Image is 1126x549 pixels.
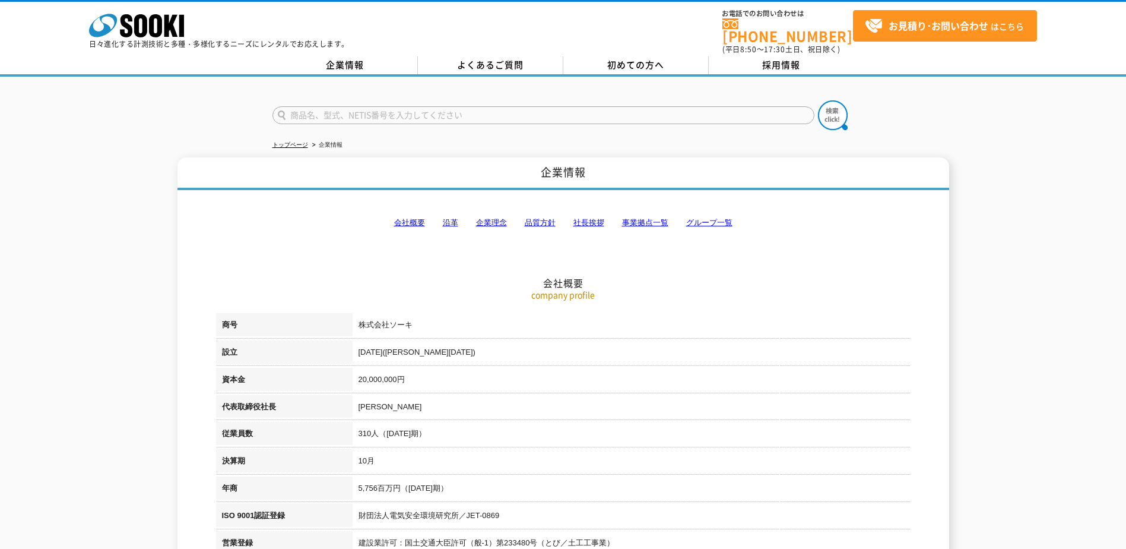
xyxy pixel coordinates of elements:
a: グループ一覧 [686,218,732,227]
a: 社長挨拶 [573,218,604,227]
th: 商号 [216,313,353,340]
th: 従業員数 [216,422,353,449]
a: 会社概要 [394,218,425,227]
th: ISO 9001認証登録 [216,504,353,531]
h2: 会社概要 [216,158,911,289]
th: 代表取締役社長 [216,395,353,422]
strong: お見積り･お問い合わせ [889,18,988,33]
li: 企業情報 [310,139,342,152]
a: お見積り･お問い合わせはこちら [853,10,1037,42]
th: 設立 [216,340,353,368]
img: btn_search.png [818,100,848,130]
a: 企業理念 [476,218,507,227]
a: トップページ [272,141,308,148]
td: 20,000,000円 [353,368,911,395]
td: 財団法人電気安全環境研究所／JET-0869 [353,504,911,531]
a: 品質方針 [525,218,556,227]
span: はこちら [865,17,1024,35]
a: よくあるご質問 [418,56,563,74]
th: 資本金 [216,368,353,395]
span: (平日 ～ 土日、祝日除く) [722,44,840,55]
a: 事業拠点一覧 [622,218,668,227]
a: 沿革 [443,218,458,227]
th: 決算期 [216,449,353,477]
span: 17:30 [764,44,785,55]
p: company profile [216,289,911,301]
td: [DATE]([PERSON_NAME][DATE]) [353,340,911,368]
span: 初めての方へ [607,58,664,71]
a: [PHONE_NUMBER] [722,18,853,43]
td: 10月 [353,449,911,477]
a: 採用情報 [709,56,854,74]
td: 310人（[DATE]期） [353,422,911,449]
p: 日々進化する計測技術と多種・多様化するニーズにレンタルでお応えします。 [89,40,349,48]
h1: 企業情報 [177,157,949,190]
td: [PERSON_NAME] [353,395,911,422]
input: 商品名、型式、NETIS番号を入力してください [272,106,814,124]
span: 8:50 [740,44,757,55]
span: お電話でのお問い合わせは [722,10,853,17]
td: 株式会社ソーキ [353,313,911,340]
th: 年商 [216,477,353,504]
td: 5,756百万円（[DATE]期） [353,477,911,504]
a: 企業情報 [272,56,418,74]
a: 初めての方へ [563,56,709,74]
